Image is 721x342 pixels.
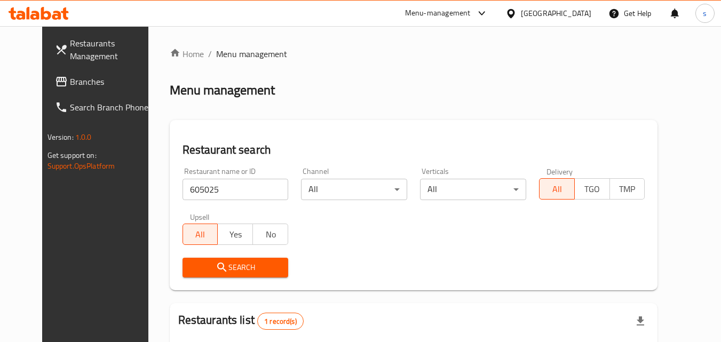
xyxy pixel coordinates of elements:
[170,47,204,60] a: Home
[544,181,571,197] span: All
[183,142,645,158] h2: Restaurant search
[70,37,154,62] span: Restaurants Management
[183,258,289,277] button: Search
[190,213,210,220] label: Upsell
[70,75,154,88] span: Branches
[222,227,249,242] span: Yes
[47,148,97,162] span: Get support on:
[546,168,573,175] label: Delivery
[405,7,471,20] div: Menu-management
[183,224,218,245] button: All
[187,227,214,242] span: All
[75,130,92,144] span: 1.0.0
[579,181,606,197] span: TGO
[703,7,707,19] span: s
[539,178,575,200] button: All
[628,308,653,334] div: Export file
[574,178,610,200] button: TGO
[183,179,289,200] input: Search for restaurant name or ID..
[609,178,645,200] button: TMP
[614,181,641,197] span: TMP
[217,224,253,245] button: Yes
[420,179,526,200] div: All
[46,94,163,120] a: Search Branch Phone
[178,312,304,330] h2: Restaurants list
[252,224,288,245] button: No
[257,227,284,242] span: No
[170,47,658,60] nav: breadcrumb
[301,179,407,200] div: All
[70,101,154,114] span: Search Branch Phone
[208,47,212,60] li: /
[521,7,591,19] div: [GEOGRAPHIC_DATA]
[47,130,74,144] span: Version:
[170,82,275,99] h2: Menu management
[257,313,304,330] div: Total records count
[46,30,163,69] a: Restaurants Management
[47,159,115,173] a: Support.OpsPlatform
[46,69,163,94] a: Branches
[191,261,280,274] span: Search
[258,316,303,327] span: 1 record(s)
[216,47,287,60] span: Menu management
